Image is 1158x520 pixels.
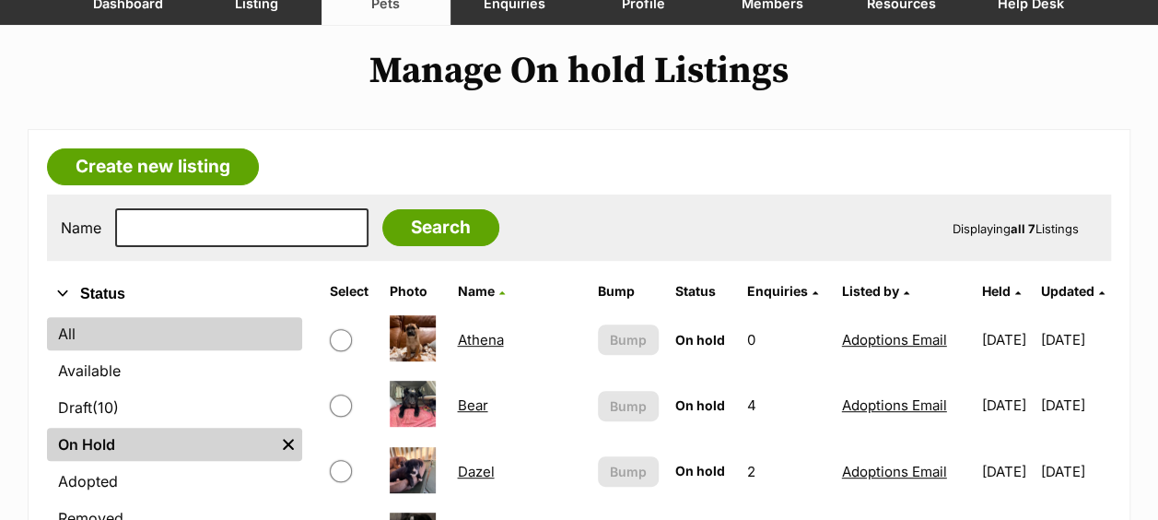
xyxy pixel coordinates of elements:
td: [DATE] [975,440,1038,503]
a: Athena [457,331,503,349]
button: Bump [598,391,659,421]
span: (10) [92,396,119,419]
a: Held [982,283,1021,299]
span: Name [457,283,494,299]
span: Held [982,283,1011,299]
a: Remove filter [275,428,302,461]
a: Create new listing [47,148,259,185]
button: Status [47,282,302,306]
td: [DATE] [1040,440,1109,503]
a: Enquiries [747,283,818,299]
span: Bump [610,396,647,416]
th: Bump [591,277,666,306]
a: Name [457,283,504,299]
span: Listed by [842,283,899,299]
td: 4 [740,373,833,437]
a: Adoptions Email [842,463,947,480]
button: Bump [598,456,659,487]
span: On hold [675,463,725,479]
td: 0 [740,308,833,372]
a: Available [47,354,302,387]
th: Photo [382,277,448,306]
span: translation missing: en.admin.listings.index.attributes.enquiries [747,283,808,299]
a: Dazel [457,463,494,480]
span: On hold [675,397,725,413]
span: Bump [610,462,647,481]
a: Adopted [47,465,302,498]
th: Select [322,277,380,306]
span: On hold [675,332,725,348]
label: Name [61,219,101,236]
td: 2 [740,440,833,503]
td: [DATE] [1040,373,1109,437]
a: On Hold [47,428,275,461]
a: All [47,317,302,350]
a: Bear [457,396,487,414]
span: Updated [1040,283,1094,299]
td: [DATE] [975,373,1038,437]
td: [DATE] [975,308,1038,372]
a: Adoptions Email [842,396,947,414]
span: Bump [610,330,647,349]
button: Bump [598,325,659,355]
span: Displaying Listings [953,221,1079,236]
a: Adoptions Email [842,331,947,349]
th: Status [668,277,738,306]
td: [DATE] [1040,308,1109,372]
a: Draft [47,391,302,424]
a: Updated [1040,283,1104,299]
strong: all 7 [1011,221,1035,236]
a: Listed by [842,283,909,299]
input: Search [382,209,499,246]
